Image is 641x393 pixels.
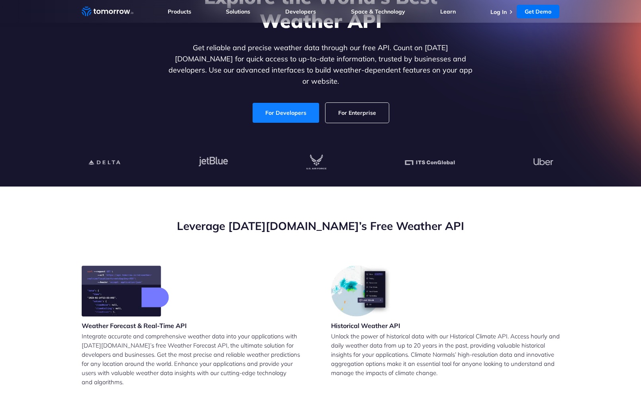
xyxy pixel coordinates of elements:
p: Get reliable and precise weather data through our free API. Count on [DATE][DOMAIN_NAME] for quic... [167,42,474,87]
p: Integrate accurate and comprehensive weather data into your applications with [DATE][DOMAIN_NAME]... [82,332,310,387]
a: For Enterprise [325,103,389,123]
a: Space & Technology [351,8,405,15]
p: Unlock the power of historical data with our Historical Climate API. Access hourly and daily weat... [331,332,560,377]
a: Home link [82,6,133,18]
h2: Leverage [DATE][DOMAIN_NAME]’s Free Weather API [82,218,560,234]
a: Solutions [226,8,250,15]
h3: Historical Weather API [331,321,400,330]
h3: Weather Forecast & Real-Time API [82,321,187,330]
a: Log In [490,8,507,16]
a: Developers [285,8,316,15]
a: For Developers [253,103,319,123]
a: Learn [440,8,456,15]
a: Get Demo [517,5,559,18]
a: Products [168,8,191,15]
